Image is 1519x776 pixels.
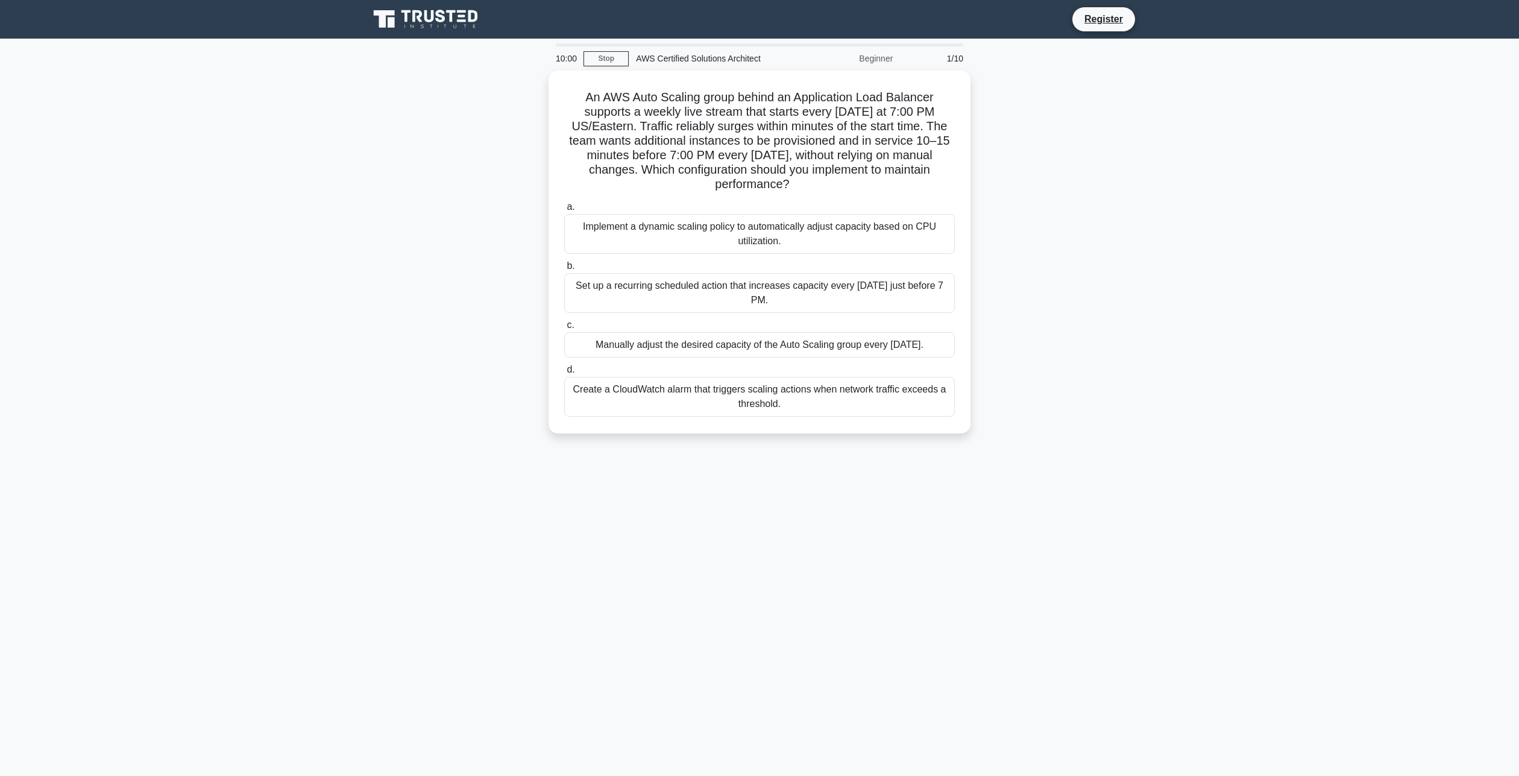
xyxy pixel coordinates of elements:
[567,260,574,271] span: b.
[564,377,955,417] div: Create a CloudWatch alarm that triggers scaling actions when network traffic exceeds a threshold.
[583,51,629,66] a: Stop
[629,46,794,71] div: AWS Certified Solutions Architect
[900,46,970,71] div: 1/10
[794,46,900,71] div: Beginner
[567,364,574,374] span: d.
[1077,11,1130,27] a: Register
[564,332,955,358] div: Manually adjust the desired capacity of the Auto Scaling group every [DATE].
[563,90,956,192] h5: An AWS Auto Scaling group behind an Application Load Balancer supports a weekly live stream that ...
[567,320,574,330] span: c.
[549,46,583,71] div: 10:00
[564,273,955,313] div: Set up a recurring scheduled action that increases capacity every [DATE] just before 7 PM.
[567,201,574,212] span: a.
[564,214,955,254] div: Implement a dynamic scaling policy to automatically adjust capacity based on CPU utilization.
